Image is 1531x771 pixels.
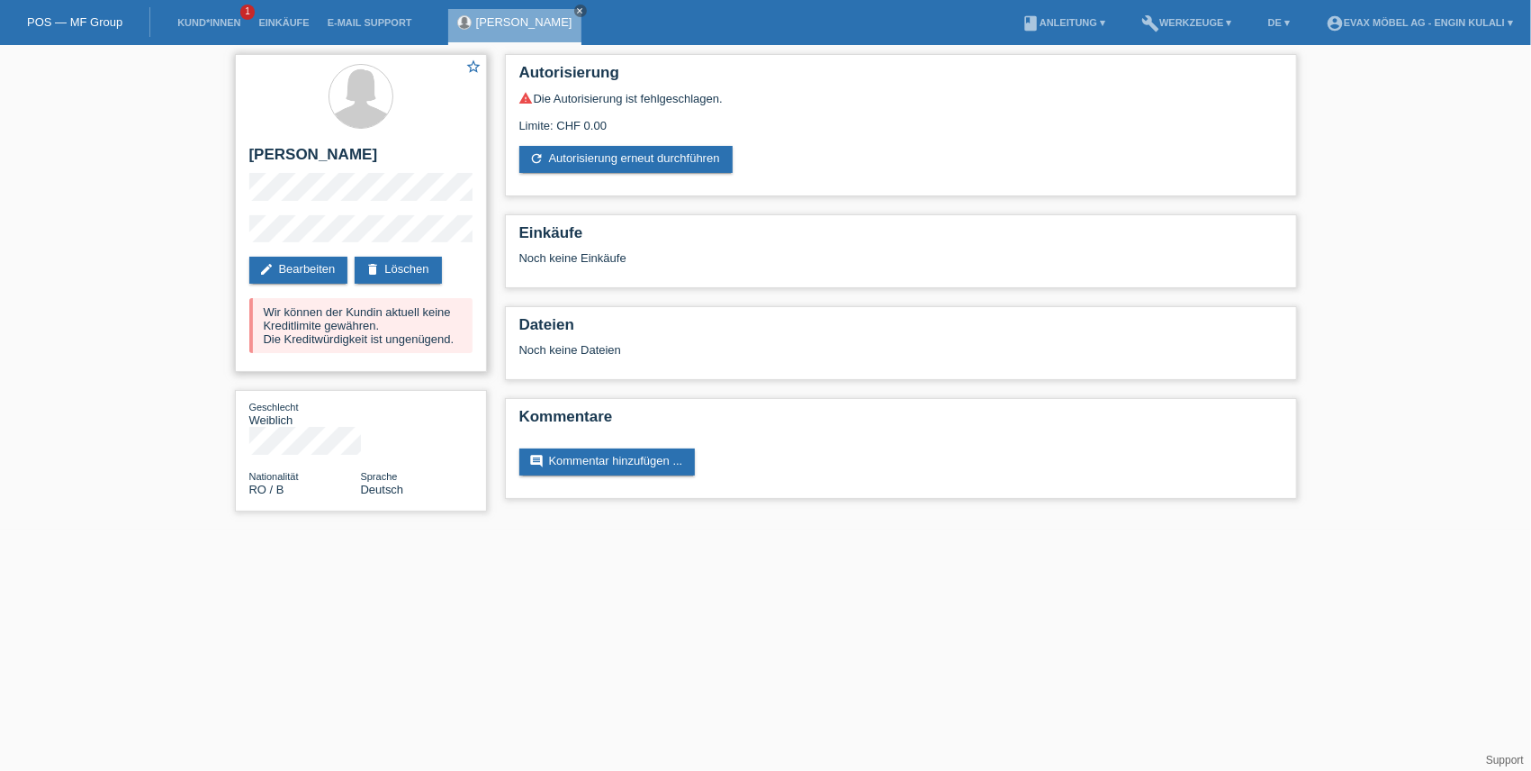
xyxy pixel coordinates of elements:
[1141,14,1159,32] i: build
[519,343,1069,357] div: Noch keine Dateien
[1022,14,1040,32] i: book
[361,483,404,496] span: Deutsch
[519,449,696,476] a: commentKommentar hinzufügen ...
[1326,14,1344,32] i: account_circle
[476,15,572,29] a: [PERSON_NAME]
[361,471,398,482] span: Sprache
[1259,17,1299,28] a: DE ▾
[574,5,587,17] a: close
[519,64,1283,91] h2: Autorisierung
[249,471,299,482] span: Nationalität
[319,17,421,28] a: E-Mail Support
[519,105,1283,132] div: Limite: CHF 0.00
[249,17,318,28] a: Einkäufe
[249,257,348,284] a: editBearbeiten
[1013,17,1114,28] a: bookAnleitung ▾
[519,408,1283,435] h2: Kommentare
[466,59,482,75] i: star_border
[249,402,299,413] span: Geschlecht
[519,91,1283,105] div: Die Autorisierung ist fehlgeschlagen.
[365,262,380,277] i: delete
[249,483,284,496] span: Rumänien / B / 02.05.1999
[249,298,473,353] div: Wir können der Kundin aktuell keine Kreditlimite gewähren. Die Kreditwürdigkeit ist ungenügend.
[530,454,545,468] i: comment
[530,151,545,166] i: refresh
[260,262,275,277] i: edit
[466,59,482,77] a: star_border
[1132,17,1241,28] a: buildWerkzeuge ▾
[168,17,249,28] a: Kund*innen
[355,257,441,284] a: deleteLöschen
[1317,17,1522,28] a: account_circleEVAX Möbel AG - Engin Kulali ▾
[1486,754,1524,766] a: Support
[249,400,361,427] div: Weiblich
[519,251,1283,278] div: Noch keine Einkäufe
[576,6,585,15] i: close
[240,5,255,20] span: 1
[27,15,122,29] a: POS — MF Group
[249,146,473,173] h2: [PERSON_NAME]
[519,146,733,173] a: refreshAutorisierung erneut durchführen
[519,224,1283,251] h2: Einkäufe
[519,91,534,105] i: warning
[519,316,1283,343] h2: Dateien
